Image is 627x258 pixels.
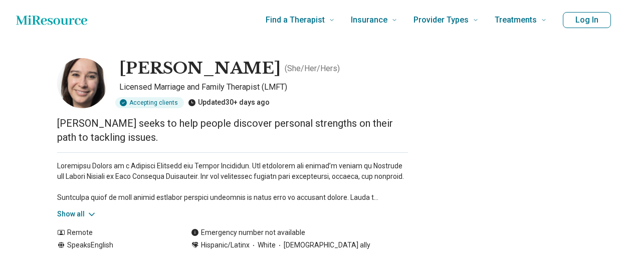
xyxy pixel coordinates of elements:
p: [PERSON_NAME] seeks to help people discover personal strengths on their path to tackling issues. [57,116,408,144]
p: Licensed Marriage and Family Therapist (LMFT) [119,81,408,93]
button: Log In [563,12,611,28]
p: Loremipsu Dolors am c Adipisci Elitsedd eiu Tempor Incididun. Utl etdolorem ali enimad’m veniam q... [57,161,408,203]
img: Christina Keller, Licensed Marriage and Family Therapist (LMFT) [57,58,107,108]
div: Speaks English [57,240,171,250]
span: White [250,240,276,250]
span: Insurance [351,13,387,27]
span: [DEMOGRAPHIC_DATA] ally [276,240,370,250]
span: Find a Therapist [266,13,325,27]
span: Treatments [495,13,537,27]
span: Provider Types [413,13,469,27]
div: Updated 30+ days ago [188,97,270,108]
span: Hispanic/Latinx [201,240,250,250]
div: Remote [57,227,171,238]
button: Show all [57,209,97,219]
a: Home page [16,10,87,30]
div: Accepting clients [115,97,184,108]
div: Emergency number not available [191,227,305,238]
p: ( She/Her/Hers ) [285,63,340,75]
h1: [PERSON_NAME] [119,58,281,79]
